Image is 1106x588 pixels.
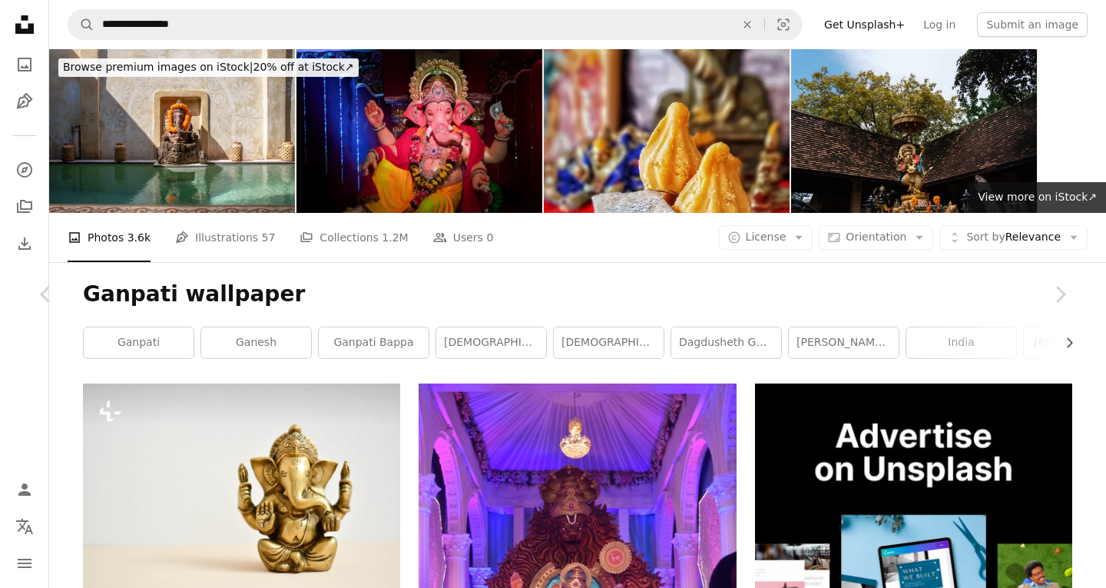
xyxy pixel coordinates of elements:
span: 57 [262,229,276,246]
span: 0 [486,229,493,246]
a: Log in [914,12,965,37]
button: Search Unsplash [68,10,94,39]
a: a small statue of a person [83,482,400,496]
a: Log in / Sign up [9,474,40,505]
button: Orientation [819,225,933,250]
img: Ganesha statue illuminated by sunlight beside Wat Lok Moli in Chiang Mai, Thailand. [791,49,1037,213]
a: Collections [9,191,40,222]
a: [DEMOGRAPHIC_DATA] [436,327,546,358]
button: License [719,225,813,250]
a: [PERSON_NAME][DATE] [789,327,899,358]
button: Language [9,511,40,542]
a: india [906,327,1016,358]
button: Menu [9,548,40,579]
span: 20% off at iStock ↗ [63,61,354,73]
a: ganpati bappa [319,327,429,358]
button: Visual search [765,10,802,39]
a: Browse premium images on iStock|20% off at iStock↗ [49,49,368,86]
a: ganpati [84,327,194,358]
button: Clear [730,10,764,39]
a: Photos [9,49,40,80]
img: photograph of Lord ganapati Idol, Happy Ganesh Chaturthi. [296,49,542,213]
a: Users 0 [433,213,494,262]
button: Submit an image [977,12,1088,37]
h1: Ganpati wallpaper [83,281,1072,308]
a: ganesh [201,327,311,358]
a: Illustrations 57 [175,213,275,262]
span: View more on iStock ↗ [978,191,1097,203]
a: Explore [9,154,40,185]
a: Illustrations [9,86,40,117]
a: Collections 1.2M [300,213,408,262]
span: Browse premium images on iStock | [63,61,253,73]
a: dagdusheth ganpati [671,327,781,358]
img: Hinduism Ganesha elephant statue with marigold flower wreath at Boho Style water pool [49,49,295,213]
form: Find visuals sitewide [68,9,803,40]
a: View more on iStock↗ [969,182,1106,213]
a: Get Unsplash+ [815,12,914,37]
span: 1.2M [382,229,408,246]
button: Sort byRelevance [939,225,1088,250]
span: Relevance [966,230,1061,245]
span: Orientation [846,231,906,243]
a: Next [1014,221,1106,368]
span: Sort by [966,231,1005,243]
a: [DEMOGRAPHIC_DATA] [554,327,664,358]
img: Modal sweets prasadam offerings to god [544,49,790,213]
span: License [746,231,786,243]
